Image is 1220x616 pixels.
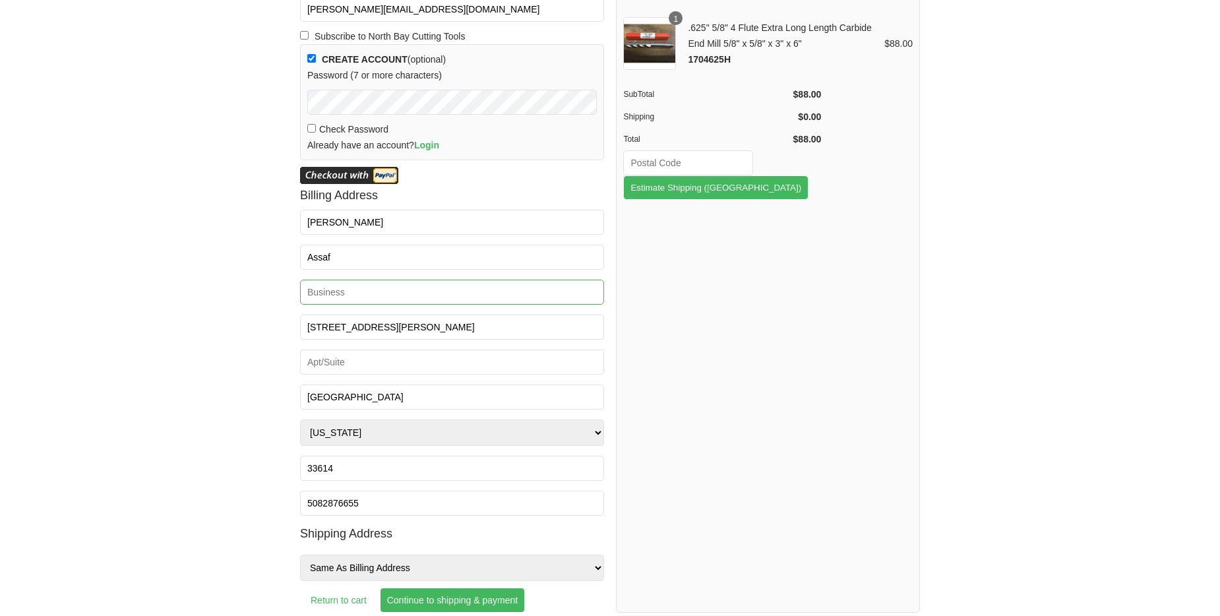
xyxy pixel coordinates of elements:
[300,167,398,184] img: PayPal Express Checkout
[300,245,604,270] input: Last Name
[300,184,604,206] h3: Billing address
[300,522,604,545] h3: Shipping address
[788,128,821,150] td: $88.00
[884,36,913,51] div: $88.00
[300,584,377,616] a: Return to cart
[300,280,604,305] input: Business
[300,385,604,410] input: City
[300,44,604,160] div: (optional) Password (7 or more characters) Check Password Already have an account?
[623,17,676,70] img: .625" 5/8" 4 Flute Extra Long Length Carbide End Mill 5/8" x 5/8" x 3" x 6"
[300,456,604,481] input: ZIP/Postal
[300,315,604,340] input: Address
[623,175,808,200] button: Estimate Shipping ([GEOGRAPHIC_DATA])
[315,28,466,44] b: Subscribe to North Bay Cutting Tools
[788,106,821,128] td: $0.00
[300,491,604,516] input: Phone Number
[623,150,753,175] input: Postal Code
[669,11,683,25] div: 1
[300,210,604,235] input: First Name
[300,350,604,375] input: Apt/Suite
[688,54,731,65] span: 1704625H
[788,83,821,106] td: $88.00
[380,588,525,613] input: Continue to shipping & payment
[322,54,408,65] b: CREATE ACCOUNT
[623,128,788,150] td: Total
[414,140,439,150] a: Login
[683,20,884,67] div: .625" 5/8" 4 Flute Extra Long Length Carbide End Mill 5/8" x 5/8" x 3" x 6"
[623,106,788,128] td: Shipping
[623,83,788,106] td: SubTotal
